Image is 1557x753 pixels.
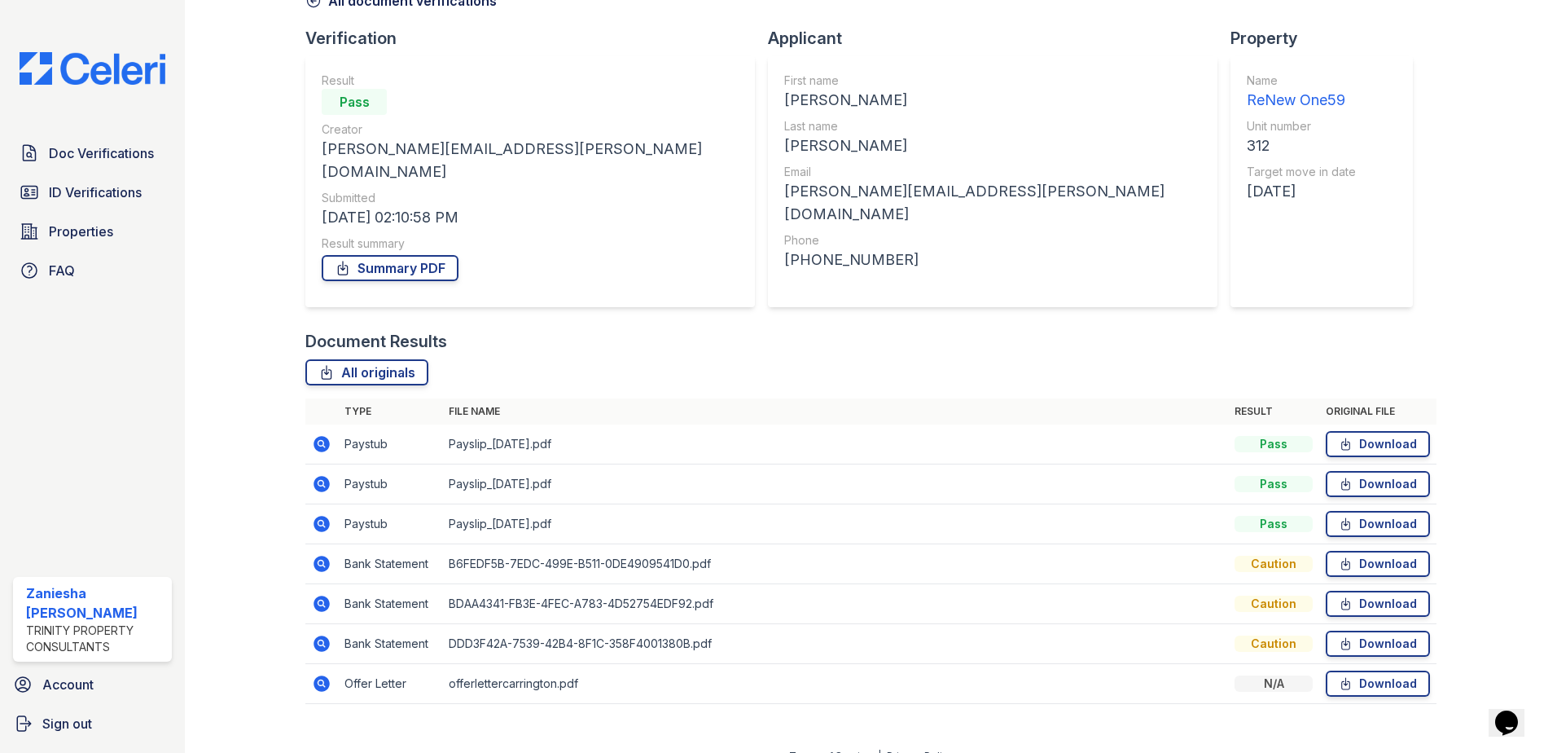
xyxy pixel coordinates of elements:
div: Pass [1235,476,1313,492]
td: Paystub [338,504,442,544]
div: Phone [784,232,1201,249]
td: Payslip_[DATE].pdf [442,504,1228,544]
div: Caution [1235,596,1313,612]
td: Offer Letter [338,664,442,704]
div: Result summary [322,236,739,252]
a: Summary PDF [322,255,458,281]
a: Download [1326,631,1430,657]
div: [PERSON_NAME][EMAIL_ADDRESS][PERSON_NAME][DOMAIN_NAME] [322,138,739,183]
div: [DATE] [1247,180,1356,203]
div: Name [1247,73,1356,89]
a: Account [7,668,178,701]
td: Payslip_[DATE].pdf [442,465,1228,504]
a: Download [1326,551,1430,577]
div: Target move in date [1247,164,1356,180]
td: Paystub [338,425,442,465]
span: Properties [49,222,113,241]
img: CE_Logo_Blue-a8612792a0a2168367f1c8372b55b34899dd931a85d93a1a3d3e32e68fde9ad4.png [7,52,178,85]
div: Caution [1235,636,1313,652]
td: offerlettercarrington.pdf [442,664,1228,704]
span: Sign out [42,714,92,733]
a: FAQ [13,254,172,287]
a: All originals [305,359,428,385]
span: ID Verifications [49,183,142,202]
td: Payslip_[DATE].pdf [442,425,1228,465]
div: [PERSON_NAME] [784,89,1201,112]
div: Verification [305,27,768,50]
td: DDD3F42A-7539-42B4-8F1C-358F4001380B.pdf [442,624,1228,664]
th: Original file [1319,399,1436,425]
div: N/A [1235,676,1313,692]
div: Zaniesha [PERSON_NAME] [26,583,165,623]
div: Email [784,164,1201,180]
div: Trinity Property Consultants [26,623,165,655]
td: Paystub [338,465,442,504]
div: 312 [1247,134,1356,157]
th: Result [1228,399,1319,425]
div: [PERSON_NAME] [784,134,1201,157]
a: Download [1326,511,1430,537]
iframe: chat widget [1489,688,1541,737]
a: Name ReNew One59 [1247,73,1356,112]
td: BDAA4341-FB3E-4FEC-A783-4D52754EDF92.pdf [442,584,1228,624]
a: Properties [13,215,172,248]
div: Document Results [305,330,447,353]
td: B6FEDF5B-7EDC-499E-B511-0DE4909541D0.pdf [442,544,1228,584]
div: Applicant [768,27,1230,50]
div: Caution [1235,556,1313,572]
td: Bank Statement [338,584,442,624]
div: ReNew One59 [1247,89,1356,112]
div: [DATE] 02:10:58 PM [322,206,739,229]
a: Doc Verifications [13,137,172,170]
div: Unit number [1247,118,1356,134]
span: Doc Verifications [49,143,154,163]
td: Bank Statement [338,624,442,664]
div: Pass [322,89,387,115]
td: Bank Statement [338,544,442,584]
div: Property [1230,27,1426,50]
th: File name [442,399,1228,425]
span: Account [42,675,94,694]
a: Download [1326,591,1430,617]
a: Download [1326,431,1430,457]
div: Last name [784,118,1201,134]
a: ID Verifications [13,176,172,209]
a: Download [1326,671,1430,697]
div: Pass [1235,516,1313,532]
div: Pass [1235,436,1313,452]
div: Creator [322,121,739,138]
a: Sign out [7,707,178,740]
span: FAQ [49,261,75,280]
div: [PERSON_NAME][EMAIL_ADDRESS][PERSON_NAME][DOMAIN_NAME] [784,180,1201,226]
div: Submitted [322,190,739,206]
div: [PHONE_NUMBER] [784,249,1201,271]
div: First name [784,73,1201,89]
a: Download [1326,471,1430,497]
div: Result [322,73,739,89]
th: Type [338,399,442,425]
